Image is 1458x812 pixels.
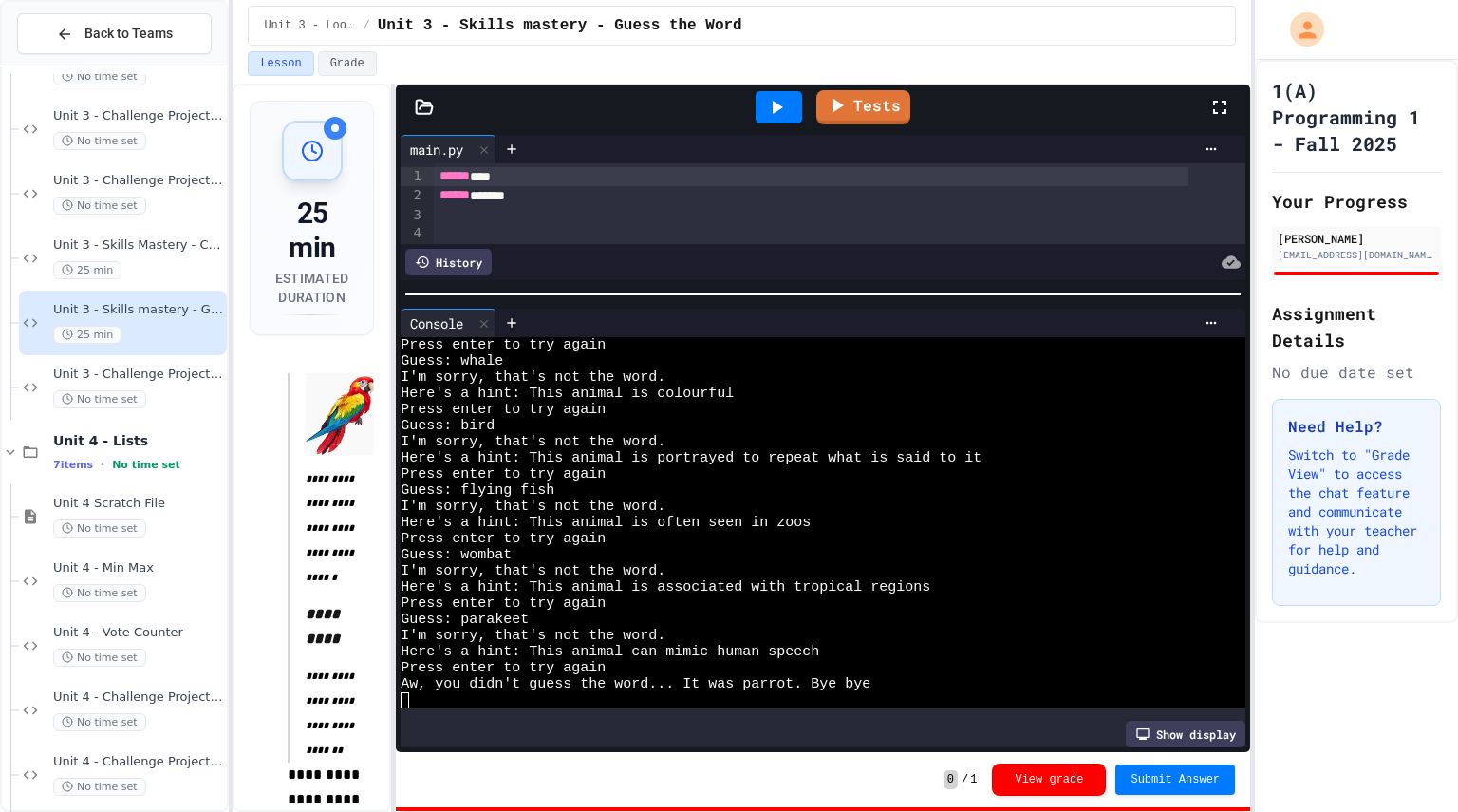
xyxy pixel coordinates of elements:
span: No time set [53,197,146,215]
div: No due date set [1272,361,1441,384]
span: Unit 3 - Skills mastery - Guess the Word [53,302,223,318]
div: [EMAIL_ADDRESS][DOMAIN_NAME] [1278,248,1435,262]
span: 25 min [53,261,121,279]
span: No time set [53,67,146,85]
span: Unit 3 - Skills Mastery - Counting [53,237,223,254]
span: 25 min [53,326,121,344]
h1: 1(A) Programming 1 - Fall 2025 [1272,77,1441,157]
span: Unit 3 - Skills mastery - Guess the Word [378,14,742,37]
span: 7 items [53,459,93,471]
span: No time set [53,132,146,150]
span: • [101,457,104,472]
span: Back to Teams [84,24,173,44]
span: Unit 4 - Min Max [53,560,223,576]
span: Unit 4 - Lists [53,432,223,449]
div: My Account [1270,8,1329,51]
span: Unit 3 - Challenge Project - Phone Number [53,108,223,124]
span: Unit 3 - Loops [264,18,355,33]
span: No time set [53,778,146,796]
span: Unit 4 Scratch File [53,496,223,512]
span: No time set [53,713,146,731]
span: No time set [53,519,146,538]
button: Lesson [248,51,313,76]
span: Unit 3 - Challenge Project - 2 Player Guess the Number [53,173,223,189]
button: Back to Teams [17,13,212,54]
p: Switch to "Grade View" to access the chat feature and communicate with your teacher for help and ... [1288,445,1425,578]
h2: Your Progress [1272,188,1441,215]
span: Unit 4 - Challenge Projects - Quizlet - Even groups [53,754,223,770]
span: Unit 4 - Vote Counter [53,625,223,641]
div: [PERSON_NAME] [1278,230,1435,247]
h2: Assignment Details [1272,300,1441,353]
span: Unit 4 - Challenge Project - Gimkit random name generator [53,689,223,706]
span: No time set [53,584,146,602]
span: No time set [53,390,146,408]
span: / [363,18,369,33]
button: Grade [318,51,377,76]
h3: Need Help? [1288,415,1425,438]
span: Unit 3 - Challenge Project - 3 player Rock Paper Scissors [53,367,223,383]
span: No time set [53,649,146,667]
span: No time set [112,459,180,471]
